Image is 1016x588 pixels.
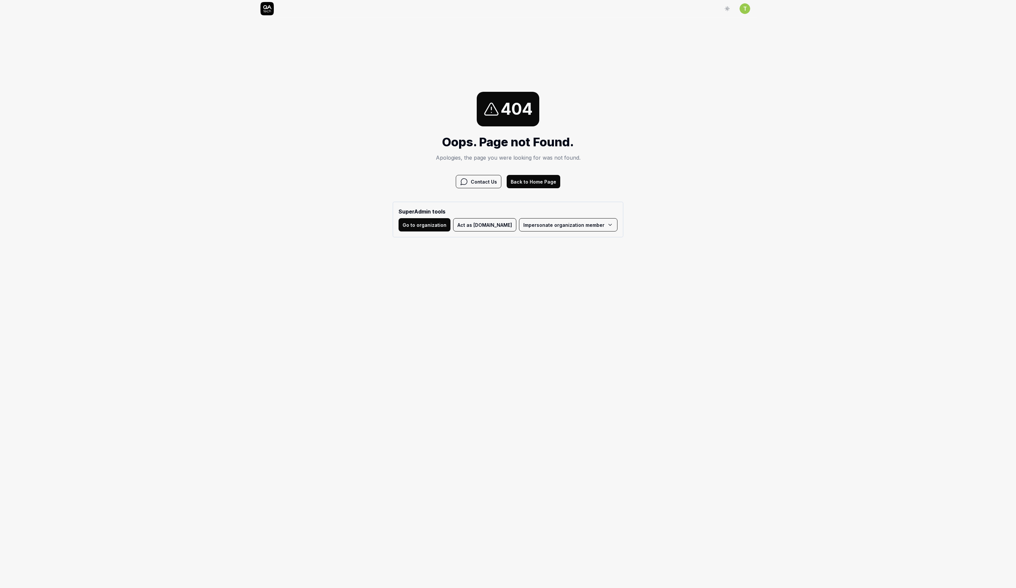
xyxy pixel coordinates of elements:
button: Impersonate organization member [519,218,617,231]
button: Act as [DOMAIN_NAME] [453,218,516,231]
button: Contact Us [456,175,501,188]
p: Apologies, the page you were looking for was not found. [393,154,623,162]
b: SuperAdmin tools [399,208,617,216]
span: 404 [501,97,533,121]
h1: Oops. Page not Found. [393,133,623,151]
button: Go to organization [399,218,450,231]
button: T [740,3,750,14]
button: Back to Home Page [507,175,560,188]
